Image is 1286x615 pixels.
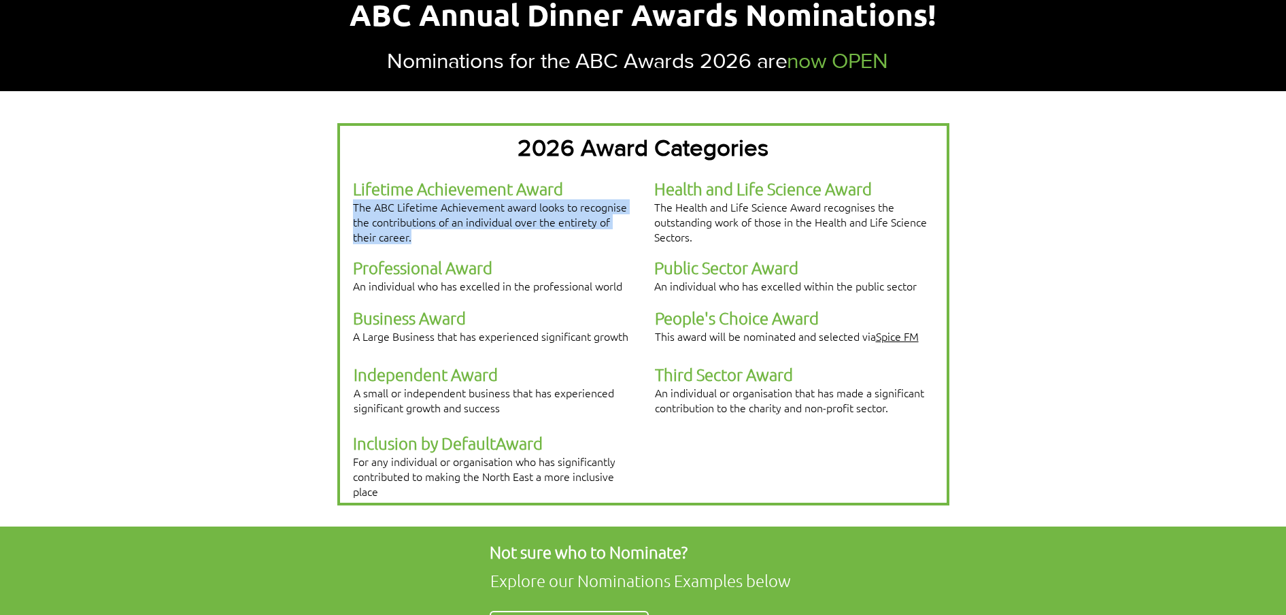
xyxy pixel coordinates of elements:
[353,278,622,293] span: An individual who has excelled in the professional world
[518,135,768,161] span: 2026 Award Categories
[654,257,798,278] span: Public Sector Award
[655,329,919,344] span: This award will be nominated and selected via
[353,199,627,244] span: The ABC Lifetime Achievement award looks to recognise the contributions of an individual over the...
[353,307,466,328] span: Business Award
[654,199,927,244] span: The Health and Life Science Award recognises the outstanding work of those in the Health and Life...
[655,307,819,328] span: People's Choice Award
[490,542,688,562] span: Not sure who to Nominate?
[353,329,628,344] span: A Large Business that has experienced significant growth
[496,433,543,453] span: Award
[353,257,492,278] span: Professional Award
[654,278,917,293] span: An individual who has excelled within the public sector
[353,433,453,453] span: Inclusion by D
[387,48,787,72] span: Nominations for the ABC Awards 2026 are
[655,385,924,415] span: An individual or organisation that has made a significant contribution to the charity and non-pro...
[655,364,793,384] span: Third Sector Award
[490,570,791,591] span: Explore our Nominations Examples below
[354,364,498,384] span: Independent Award
[354,385,614,415] span: A small or independent business that has experienced significant growth and success
[787,48,888,72] span: now OPEN
[876,329,919,344] a: Spice FM
[654,178,872,199] span: Health and Life Science Award
[353,454,615,499] span: For any individual or organisation who has significantly contributed to making the North East a m...
[353,178,563,199] span: Lifetime Achievement Award
[453,433,496,453] span: efault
